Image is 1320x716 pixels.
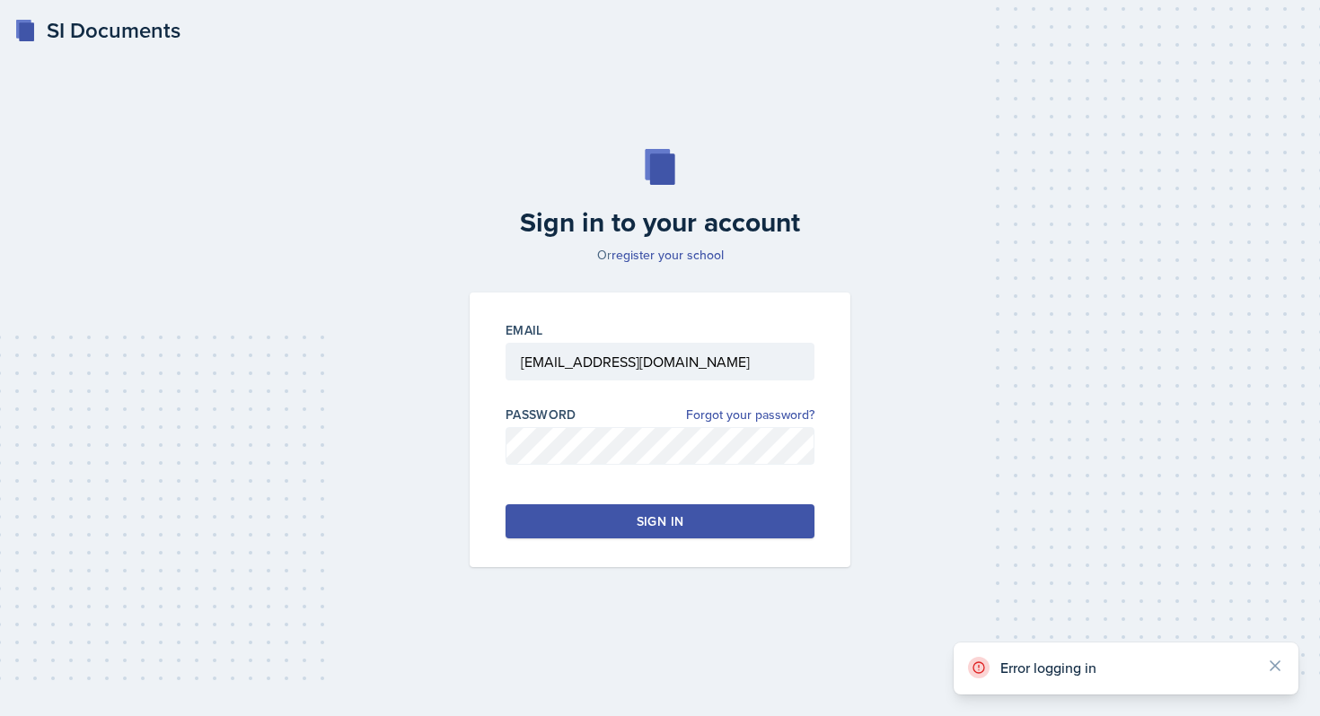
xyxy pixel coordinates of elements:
[612,246,724,264] a: register your school
[506,406,576,423] label: Password
[459,246,861,264] p: Or
[686,406,814,424] a: Forgot your password?
[1000,659,1252,677] p: Error logging in
[637,512,683,530] div: Sign in
[506,504,814,538] button: Sign in
[506,321,543,339] label: Email
[459,206,861,239] h2: Sign in to your account
[506,343,814,380] input: Email
[14,14,180,47] a: SI Documents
